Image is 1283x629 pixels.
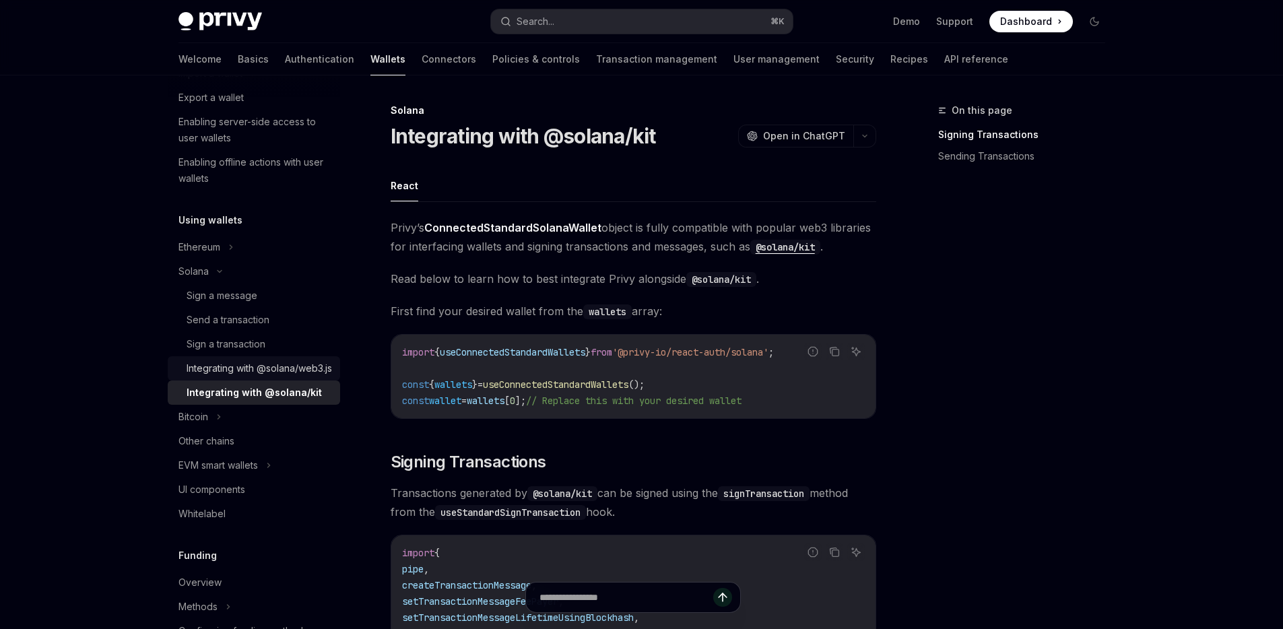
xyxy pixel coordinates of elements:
div: Ethereum [178,239,220,255]
span: (); [628,378,645,391]
a: Transaction management [596,43,717,75]
a: Dashboard [989,11,1073,32]
a: Welcome [178,43,222,75]
button: Open in ChatGPT [738,125,853,147]
button: Copy the contents from the code block [826,343,843,360]
a: Integrating with @solana/web3.js [168,356,340,380]
a: Recipes [890,43,928,75]
span: wallets [434,378,472,391]
div: Integrating with @solana/kit [187,385,322,401]
a: Sign a transaction [168,332,340,356]
span: = [478,378,483,391]
div: Enabling offline actions with user wallets [178,154,332,187]
span: { [434,346,440,358]
span: '@privy-io/react-auth/solana' [612,346,768,358]
a: Export a wallet [168,86,340,110]
button: Bitcoin [168,405,340,429]
span: [ [504,395,510,407]
a: Sign a message [168,284,340,308]
a: Send a transaction [168,308,340,332]
a: Security [836,43,874,75]
a: Signing Transactions [938,124,1116,145]
span: First find your desired wallet from the array: [391,302,876,321]
a: Basics [238,43,269,75]
span: Dashboard [1000,15,1052,28]
a: User management [733,43,820,75]
span: wallets [467,395,504,407]
a: Connectors [422,43,476,75]
code: @solana/kit [686,272,756,287]
a: @solana/kit [750,240,820,253]
button: Solana [168,259,340,284]
div: Sign a message [187,288,257,304]
a: Authentication [285,43,354,75]
button: Ask AI [847,343,865,360]
span: import [402,346,434,358]
strong: ConnectedStandardSolanaWallet [424,221,601,234]
span: Privy’s object is fully compatible with popular web3 libraries for interfacing wallets and signin... [391,218,876,256]
div: Integrating with @solana/web3.js [187,360,332,376]
h1: Integrating with @solana/kit [391,124,656,148]
span: = [461,395,467,407]
button: Toggle dark mode [1084,11,1105,32]
span: const [402,395,429,407]
a: Other chains [168,429,340,453]
span: 0 [510,395,515,407]
a: Enabling server-side access to user wallets [168,110,340,150]
span: { [429,378,434,391]
span: from [591,346,612,358]
button: React [391,170,418,201]
div: Export a wallet [178,90,244,106]
a: Wallets [370,43,405,75]
code: wallets [583,304,632,319]
button: Search...⌘K [491,9,793,34]
a: API reference [944,43,1008,75]
div: Send a transaction [187,312,269,328]
a: Support [936,15,973,28]
span: useConnectedStandardWallets [483,378,628,391]
div: Solana [391,104,876,117]
span: const [402,378,429,391]
button: Ethereum [168,235,340,259]
span: Read below to learn how to best integrate Privy alongside . [391,269,876,288]
span: // Replace this with your desired wallet [526,395,742,407]
a: Integrating with @solana/kit [168,380,340,405]
div: Enabling server-side access to user wallets [178,114,332,146]
span: Open in ChatGPT [763,129,845,143]
img: dark logo [178,12,262,31]
a: Sending Transactions [938,145,1116,167]
span: ⌘ K [770,16,785,27]
div: Bitcoin [178,409,208,425]
span: On this page [952,102,1012,119]
span: } [585,346,591,358]
div: Sign a transaction [187,336,265,352]
a: Enabling offline actions with user wallets [168,150,340,191]
code: @solana/kit [750,240,820,255]
div: Solana [178,263,209,279]
a: Demo [893,15,920,28]
a: Policies & controls [492,43,580,75]
span: } [472,378,478,391]
span: ; [768,346,774,358]
button: Report incorrect code [804,343,822,360]
h5: Using wallets [178,212,242,228]
div: Other chains [178,433,234,449]
span: wallet [429,395,461,407]
span: useConnectedStandardWallets [440,346,585,358]
span: ]; [515,395,526,407]
div: Search... [517,13,554,30]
